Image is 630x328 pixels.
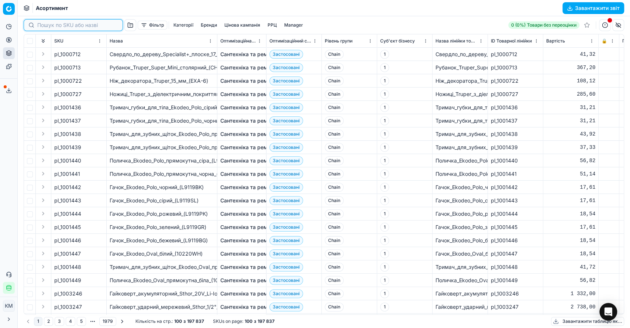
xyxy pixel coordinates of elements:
button: Expand [39,209,48,218]
a: Сантехніка та ремонт [220,90,276,98]
span: Назва [110,38,123,44]
span: 1 [380,196,389,205]
div: Поличка_Ekodeo_Oval_прямокутна_біла_(10217WH) [110,277,214,284]
div: Поличка_Ekodeo_Polo_прямокутна_сіра_(L9118SL) [110,157,214,164]
span: Асортимент [36,4,68,12]
div: Ножиці_Truper_з_діелектричним_покриттям_150_мм_(TIEL-6) [436,90,485,98]
button: Expand [39,63,48,72]
div: Гачок_Ekodeo_Polo_чорний_(L9119BK) [110,184,214,191]
div: 31,21 [546,104,595,111]
button: Завантажити звіт [562,2,624,14]
span: pl_1000712 [54,51,81,58]
button: Expand [39,169,48,178]
span: 1 [380,209,389,218]
span: Товари без переоцінки [527,22,576,28]
div: 2 738,00 [546,303,595,311]
div: Гачок_Ekodeo_Oval_білий_(10220WH) [110,250,214,257]
span: Chain [325,103,344,112]
button: Expand [39,182,48,191]
span: 1 [380,249,389,258]
span: Застосовані [269,249,303,258]
span: Суб'єкт бізнесу [380,38,415,44]
div: 37,33 [546,144,595,151]
div: pl_1001449 [491,277,540,284]
span: Застосовані [269,116,303,125]
span: Застосовані [269,263,303,271]
div: pl_1000712 [491,51,540,58]
span: Chain [325,76,344,85]
span: Chain [325,276,344,285]
button: Expand [39,302,48,311]
span: Застосовані [269,209,303,218]
div: 41,72 [546,263,595,271]
button: РРЦ [265,21,280,30]
span: pl_1001448 [54,263,81,271]
span: 1 [380,183,389,192]
strong: з [183,318,186,324]
span: Chain [325,183,344,192]
button: Expand [39,249,48,258]
div: pl_1000713 [491,64,540,71]
div: pl_1000727 [491,90,540,98]
div: pl_1001439 [491,144,540,151]
div: pl_1003246 [491,290,540,297]
span: Застосовані [269,103,303,112]
button: Expand [39,49,48,58]
div: Тримач_губки_для_тіла_Ekodeo_Polo_чорний_(L9116ВК) [110,117,214,124]
div: Тримач_для_зубних_щіток_Ekodeo_Polo_прямий_сірий_(L9117SL) [436,130,485,138]
span: Chain [325,130,344,139]
span: 1 [380,303,389,311]
span: SKU [54,38,63,44]
a: Сантехніка та ремонт [220,290,276,297]
span: pl_1001443 [54,197,81,204]
div: pl_1001445 [491,223,540,231]
span: Chain [325,223,344,232]
span: 1 [380,156,389,165]
a: Сантехніка та ремонт [220,223,276,231]
div: pl_1001441 [491,170,540,178]
a: Сантехніка та ремонт [220,303,276,311]
div: pl_1001440 [491,157,540,164]
span: pl_1003246 [54,290,82,297]
a: 0 (0%)Товари без переоцінки [508,21,579,29]
div: Гачок_Ekodeo_Polo_сірий_(L9119SL) [436,197,485,204]
span: pl_1001442 [54,184,81,191]
span: pl_1003247 [54,303,82,311]
span: 1 [380,116,389,125]
div: Поличка_Ekodeo_Polo_прямокутна_сіра_(L9118SL) [436,157,485,164]
button: Expand [39,89,48,98]
button: 4 [66,317,75,326]
span: pl_1001440 [54,157,81,164]
span: pl_1001438 [54,130,81,138]
div: Тримач_губки_для_тіла_Ekodeo_Polo_сірий_(L9116SL) [436,104,485,111]
span: Застосовані [269,170,303,178]
a: Сантехніка та ремонт [220,197,276,204]
div: Гайковерт_ударний_мережевий_Sthor_1/2"_(57092) [110,303,214,311]
button: Expand [39,143,48,151]
span: Chain [325,289,344,298]
span: Кількість на стр. : [135,318,173,324]
span: 1 [380,143,389,152]
span: 1 [380,90,389,99]
span: Оптимізаційний статус [269,38,311,44]
span: pl_1000722 [54,77,82,85]
strong: з [254,318,256,324]
div: Гайковерт_акумуляторний_Sthor_20V_Li-Ion_КМ-_150_Nm_тримач_6-гранний_1/4"_(78113) [110,290,214,297]
button: 2 [44,317,53,326]
span: Рівень групи [325,38,352,44]
div: 17,61 [546,223,595,231]
span: Застосовані [269,63,303,72]
span: 1 [380,103,389,112]
span: pl_1000713 [54,64,81,71]
button: 1 [34,317,42,326]
span: Chain [325,236,344,245]
strong: 197 837 [187,318,204,324]
a: Сантехніка та ремонт [220,104,276,111]
span: 1 [380,263,389,271]
button: 1979 [99,317,116,326]
div: Поличка_Ekodeo_Polo_прямокутна_чорна_(L9118BK) [436,170,485,178]
a: Сантехніка та ремонт [220,130,276,138]
span: 🔒 [602,38,607,44]
button: Expand [39,103,48,112]
div: pl_1001437 [491,117,540,124]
